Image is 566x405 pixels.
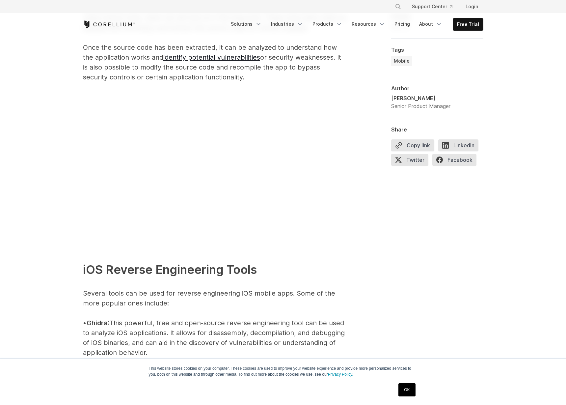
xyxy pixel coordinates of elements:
[149,365,418,377] p: This website stores cookies on your computer. These cookies are used to improve your website expe...
[391,85,483,92] div: Author
[348,18,389,30] a: Resources
[394,58,410,64] span: Mobile
[267,18,307,30] a: Industries
[398,383,415,396] a: OK
[391,18,414,30] a: Pricing
[432,154,480,168] a: Facebook
[407,1,458,13] a: Support Center
[108,319,109,327] span: :
[163,53,260,61] a: identify potential vulnerabilities
[391,126,483,133] div: Share
[460,1,483,13] a: Login
[328,372,353,377] a: Privacy Policy.
[392,1,404,13] button: Search
[391,102,450,110] div: Senior Product Manager
[387,1,483,13] div: Navigation Menu
[83,20,135,28] a: Corellium Home
[438,139,482,154] a: LinkedIn
[227,18,266,30] a: Solutions
[227,18,483,31] div: Navigation Menu
[83,93,346,230] iframe: HubSpot Video
[432,154,476,166] span: Facebook
[391,139,434,151] button: Copy link
[438,139,478,151] span: LinkedIn
[391,154,432,168] a: Twitter
[391,46,483,53] div: Tags
[391,56,412,66] a: Mobile
[391,154,428,166] span: Twitter
[415,18,446,30] a: About
[83,262,257,277] span: iOS Reverse Engineering Tools
[87,319,108,327] span: Ghidra
[391,94,450,102] div: [PERSON_NAME]
[309,18,346,30] a: Products
[453,18,483,30] a: Free Trial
